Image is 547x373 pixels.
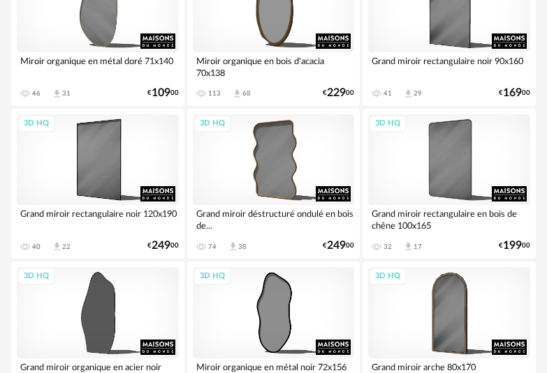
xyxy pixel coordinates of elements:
span: 169 [503,89,522,98]
span: Download icon [52,89,62,99]
div: 3D HQ [17,115,55,132]
span: 199 [503,241,522,250]
div: 3D HQ [194,115,231,132]
div: 3D HQ [369,115,407,132]
a: 3D HQ Grand miroir rectangulaire noir 120x190 40 Download icon 22 €24900 [11,109,184,259]
div: 74 [208,243,217,251]
div: 17 [414,243,422,251]
div: € 00 [147,89,179,98]
span: 109 [152,89,170,98]
div: € 00 [323,89,354,98]
div: 31 [62,89,71,98]
div: Miroir organique en bois d'acacia 70x138 [193,52,355,80]
div: 68 [242,89,251,98]
span: 249 [152,241,170,250]
div: Grand miroir rectangulaire noir 120x190 [17,205,179,233]
div: € 00 [323,241,354,250]
div: 38 [238,243,247,251]
div: 46 [32,89,41,98]
div: € 00 [147,241,179,250]
span: 229 [327,89,346,98]
div: 32 [384,243,392,251]
div: 22 [62,243,71,251]
div: € 00 [499,241,530,250]
div: € 00 [499,89,530,98]
div: Miroir organique en métal doré 71x140 [17,52,179,80]
span: Download icon [228,241,238,252]
div: Grand miroir rectangulaire en bois de chêne 100x165 [368,205,530,233]
div: 3D HQ [369,268,407,285]
div: 113 [208,89,221,98]
div: Grand miroir déstructuré ondulé en bois de... [193,205,355,233]
div: 3D HQ [17,268,55,285]
span: 249 [327,241,346,250]
span: Download icon [52,241,62,252]
span: Download icon [403,89,414,99]
a: 3D HQ Grand miroir rectangulaire en bois de chêne 100x165 32 Download icon 17 €19900 [363,109,536,259]
div: 29 [414,89,422,98]
div: 3D HQ [194,268,231,285]
span: Download icon [403,241,414,252]
div: 41 [384,89,392,98]
a: 3D HQ Grand miroir déstructuré ondulé en bois de... 74 Download icon 38 €24900 [187,109,360,259]
span: Download icon [232,89,242,99]
div: 40 [32,243,41,251]
div: Grand miroir rectangulaire noir 90x160 [368,52,530,80]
